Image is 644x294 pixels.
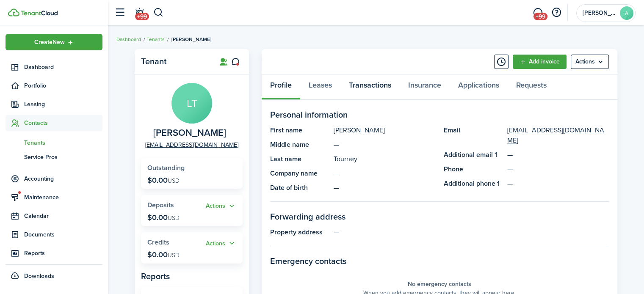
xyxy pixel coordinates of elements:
span: Service Pros [24,153,102,162]
panel-main-title: Company name [270,168,329,179]
img: TenantCloud [21,11,58,16]
span: Dashboard [24,63,102,71]
panel-main-title: Property address [270,227,329,237]
span: USD [168,251,180,260]
span: Documents [24,230,102,239]
panel-main-section-title: Forwarding address [270,210,609,223]
a: Service Pros [6,150,102,164]
span: +99 [135,13,149,20]
panel-main-title: Tenant [141,57,209,66]
a: Applications [450,74,508,100]
p: $0.00 [147,213,180,222]
span: [PERSON_NAME] [171,36,211,43]
span: Create New [34,39,65,45]
button: Open menu [571,55,609,69]
span: Outstanding [147,163,185,173]
a: [EMAIL_ADDRESS][DOMAIN_NAME] [507,125,609,146]
button: Search [153,5,164,20]
span: Downloads [24,272,54,280]
button: Open menu [206,201,236,211]
a: Dashboard [6,59,102,75]
button: Open menu [6,34,102,50]
panel-main-title: Date of birth [270,183,329,193]
img: TenantCloud [8,8,19,16]
span: Contacts [24,118,102,127]
menu-btn: Actions [571,55,609,69]
a: Messaging [530,2,546,24]
a: Dashboard [116,36,141,43]
span: Calendar [24,212,102,220]
panel-main-description: — [334,183,435,193]
panel-main-title: Phone [444,164,503,174]
panel-main-section-title: Emergency contacts [270,255,609,267]
panel-main-description: — [334,227,609,237]
a: Reports [6,245,102,261]
panel-main-title: Middle name [270,140,329,150]
span: Andrew [583,10,616,16]
p: $0.00 [147,176,180,184]
span: Reports [24,249,102,258]
span: +99 [533,13,547,20]
button: Timeline [494,55,509,69]
panel-main-description: — [334,140,435,150]
panel-main-placeholder-title: No emergency contacts [408,280,471,289]
span: Tenants [24,138,102,147]
a: Notifications [131,2,147,24]
panel-main-title: First name [270,125,329,135]
span: Credits [147,237,169,247]
panel-main-title: Last name [270,154,329,164]
span: Accounting [24,174,102,183]
span: Deposits [147,200,174,210]
avatar-text: A [620,6,633,20]
button: Open sidebar [112,5,128,21]
avatar-text: LT [171,83,212,124]
a: Tenants [6,135,102,150]
a: Insurance [400,74,450,100]
panel-main-description: [PERSON_NAME] [334,125,435,135]
panel-main-section-title: Personal information [270,108,609,121]
panel-main-description: Tourney [334,154,435,164]
span: USD [168,214,180,223]
a: Leases [300,74,340,100]
a: [EMAIL_ADDRESS][DOMAIN_NAME] [145,140,238,149]
panel-main-title: Email [444,125,503,146]
button: Open resource center [549,5,564,20]
panel-main-subtitle: Reports [141,270,243,283]
button: Actions [206,239,236,248]
a: Tenants [146,36,165,43]
panel-main-description: — [334,168,435,179]
button: Actions [206,201,236,211]
span: USD [168,176,180,185]
panel-main-title: Additional email 1 [444,150,503,160]
a: Transactions [340,74,400,100]
a: Add invoice [513,55,567,69]
span: Portfolio [24,81,102,90]
button: Open menu [206,239,236,248]
span: Maintenance [24,193,102,202]
span: Leasing [24,100,102,109]
panel-main-title: Additional phone 1 [444,179,503,189]
a: Requests [508,74,555,100]
p: $0.00 [147,250,180,259]
span: Lucas Tourney [153,128,226,138]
